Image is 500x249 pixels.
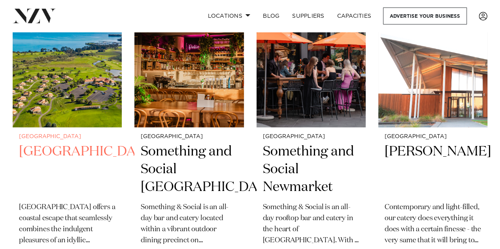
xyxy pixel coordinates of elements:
[141,202,237,246] p: Something & Social is an all-day bar and eatery located within a vibrant outdoor dining precinct ...
[19,134,115,140] small: [GEOGRAPHIC_DATA]
[385,134,481,140] small: [GEOGRAPHIC_DATA]
[201,7,257,24] a: Locations
[13,9,56,23] img: nzv-logo.png
[141,134,237,140] small: [GEOGRAPHIC_DATA]
[141,143,237,196] h2: Something and Social [GEOGRAPHIC_DATA]
[383,7,467,24] a: Advertise your business
[263,202,359,246] p: Something & Social is an all-day rooftop bar and eatery in the heart of [GEOGRAPHIC_DATA]. With a...
[257,7,286,24] a: BLOG
[385,202,481,246] p: Contemporary and light-filled, our eatery does everything it does with a certain finesse - the ve...
[286,7,330,24] a: SUPPLIERS
[263,143,359,196] h2: Something and Social Newmarket
[19,202,115,246] p: [GEOGRAPHIC_DATA] offers a coastal escape that seamlessly combines the indulgent pleasures of an ...
[331,7,378,24] a: Capacities
[263,134,359,140] small: [GEOGRAPHIC_DATA]
[385,143,481,196] h2: [PERSON_NAME]
[19,143,115,196] h2: [GEOGRAPHIC_DATA]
